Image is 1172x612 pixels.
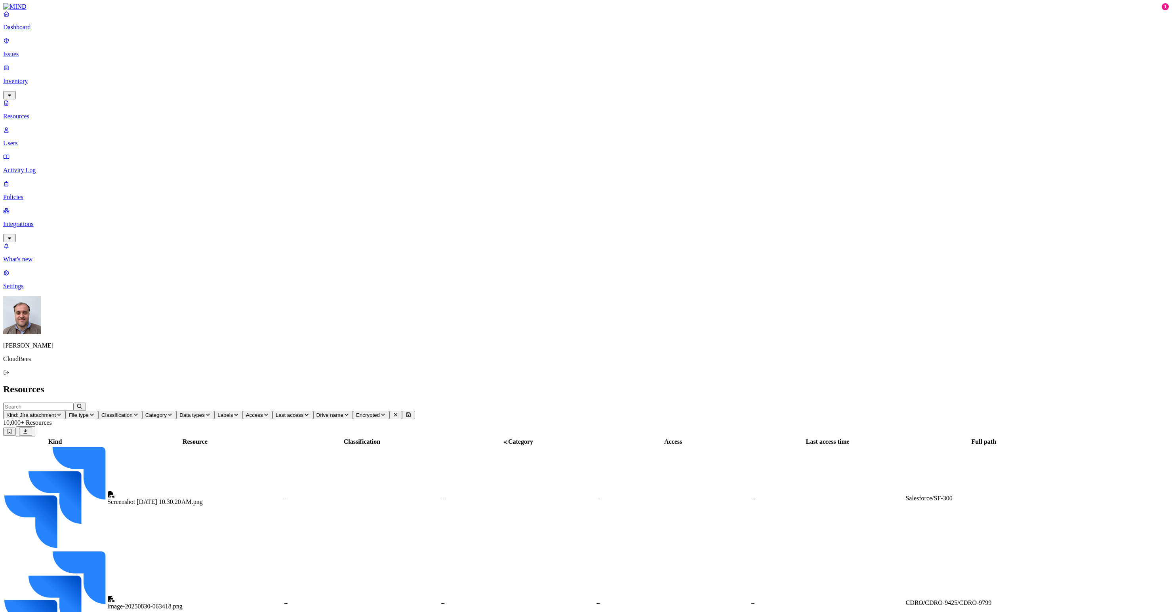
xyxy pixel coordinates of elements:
div: Last access time [751,438,904,445]
span: Data types [179,412,205,418]
span: – [441,599,444,606]
div: 1 [1162,3,1169,10]
img: jira [4,447,106,548]
p: [PERSON_NAME] [3,342,1169,349]
span: – [284,495,288,502]
span: Kind: Jira attachment [6,412,56,418]
div: Access [597,438,750,445]
div: CDRO/CDRO-9425/CDRO-9799 [905,599,1062,606]
p: Settings [3,283,1169,290]
span: – [751,495,755,502]
div: Salesforce/SF-300 [905,495,1062,502]
span: Classification [101,412,133,418]
input: Search [3,403,73,411]
div: Full path [905,438,1062,445]
p: CloudBees [3,355,1169,363]
img: Filip Vlasic [3,296,41,334]
span: Category [508,438,533,445]
span: – [597,599,600,606]
p: Dashboard [3,24,1169,31]
img: MIND [3,3,27,10]
span: Labels [217,412,233,418]
span: Access [246,412,263,418]
span: File type [69,412,88,418]
div: image-20250830-063418.png [107,603,283,610]
div: Screenshot [DATE] 10.30.20 AM.png [107,498,283,506]
p: Policies [3,194,1169,201]
p: Integrations [3,220,1169,228]
span: – [751,599,755,606]
span: Drive name [316,412,343,418]
span: – [284,599,288,606]
p: Resources [3,113,1169,120]
p: Issues [3,51,1169,58]
span: Encrypted [356,412,380,418]
p: What's new [3,256,1169,263]
p: Inventory [3,78,1169,85]
p: Activity Log [3,167,1169,174]
div: Kind [4,438,106,445]
span: – [441,495,444,502]
div: Classification [284,438,440,445]
span: Last access [276,412,303,418]
span: Category [145,412,167,418]
div: Resource [107,438,283,445]
span: 10,000+ Resources [3,419,52,426]
span: – [597,495,600,502]
p: Users [3,140,1169,147]
h2: Resources [3,384,1169,395]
